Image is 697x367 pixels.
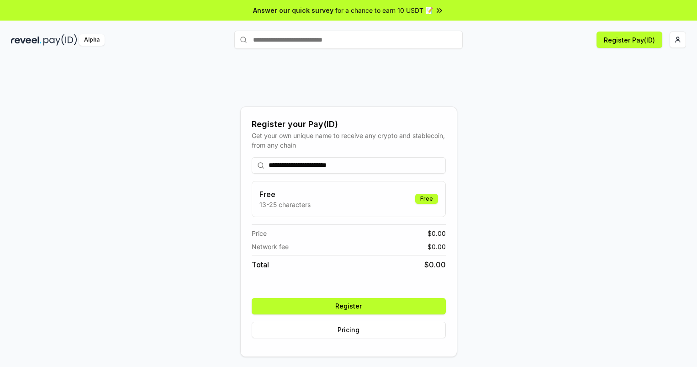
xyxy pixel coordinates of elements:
[252,229,267,238] span: Price
[253,5,333,15] span: Answer our quick survey
[252,131,446,150] div: Get your own unique name to receive any crypto and stablecoin, from any chain
[252,322,446,338] button: Pricing
[79,34,105,46] div: Alpha
[252,242,289,251] span: Network fee
[335,5,433,15] span: for a chance to earn 10 USDT 📝
[424,259,446,270] span: $ 0.00
[252,118,446,131] div: Register your Pay(ID)
[415,194,438,204] div: Free
[259,200,311,209] p: 13-25 characters
[428,242,446,251] span: $ 0.00
[597,32,662,48] button: Register Pay(ID)
[252,298,446,314] button: Register
[11,34,42,46] img: reveel_dark
[252,259,269,270] span: Total
[43,34,77,46] img: pay_id
[428,229,446,238] span: $ 0.00
[259,189,311,200] h3: Free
